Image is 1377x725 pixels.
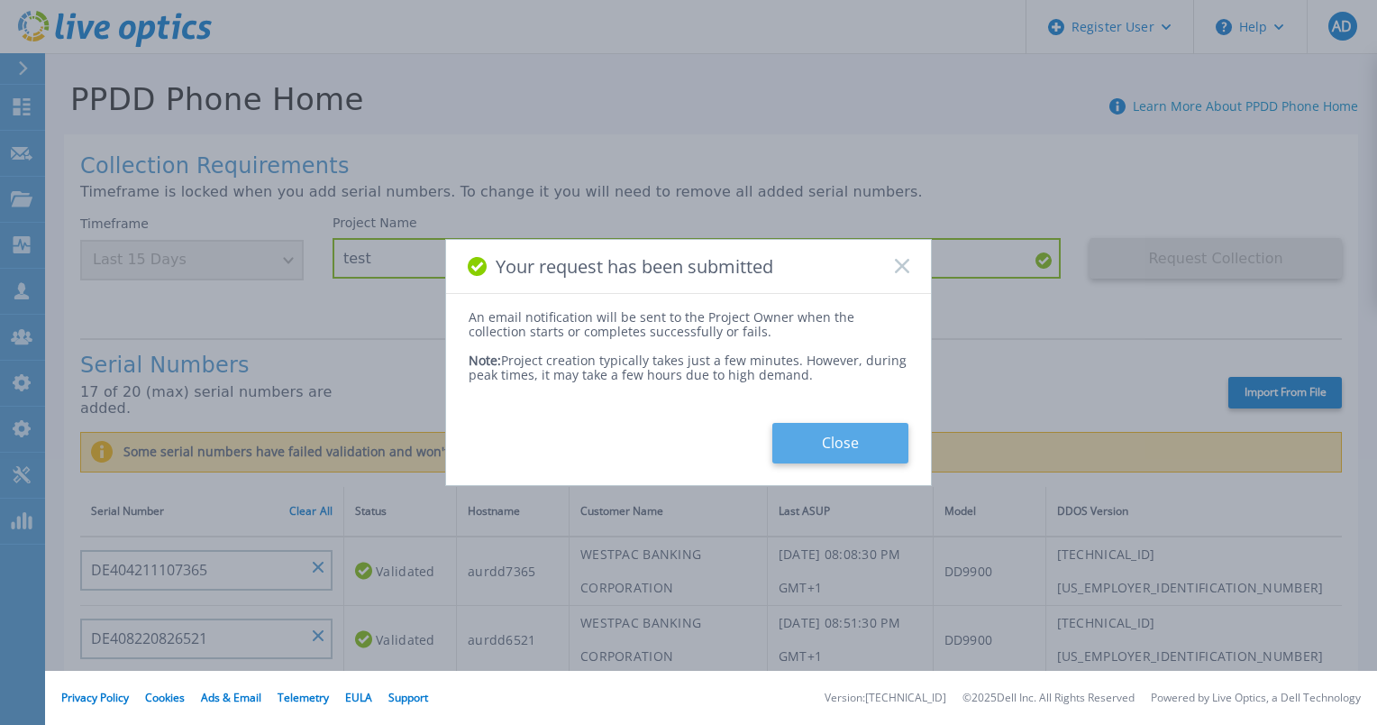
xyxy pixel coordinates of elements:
[1151,693,1361,704] li: Powered by Live Optics, a Dell Technology
[825,693,946,704] li: Version: [TECHNICAL_ID]
[496,256,773,277] span: Your request has been submitted
[962,693,1135,704] li: © 2025 Dell Inc. All Rights Reserved
[278,690,329,705] a: Telemetry
[388,690,428,705] a: Support
[469,310,908,339] div: An email notification will be sent to the Project Owner when the collection starts or completes s...
[469,339,908,382] div: Project creation typically takes just a few minutes. However, during peak times, it may take a fe...
[201,690,261,705] a: Ads & Email
[145,690,185,705] a: Cookies
[61,690,129,705] a: Privacy Policy
[772,423,908,463] button: Close
[345,690,372,705] a: EULA
[469,352,501,369] span: Note:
